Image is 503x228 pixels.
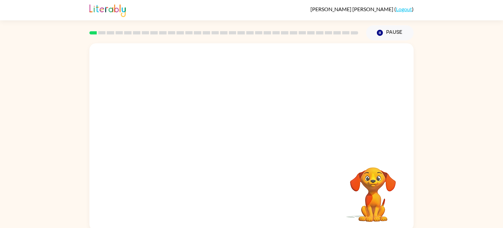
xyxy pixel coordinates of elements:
[89,3,126,17] img: Literably
[366,25,414,40] button: Pause
[396,6,412,12] a: Logout
[310,6,394,12] span: [PERSON_NAME] [PERSON_NAME]
[310,6,414,12] div: ( )
[340,157,406,223] video: Your browser must support playing .mp4 files to use Literably. Please try using another browser.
